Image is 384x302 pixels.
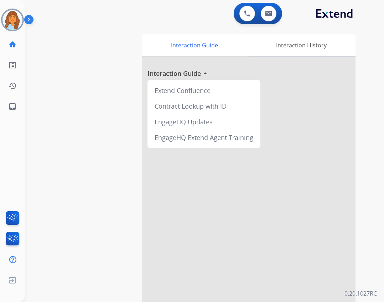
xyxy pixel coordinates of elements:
div: EngageHQ Extend Agent Training [150,130,258,145]
div: Interaction History [247,34,356,56]
div: Contract Lookup with ID [150,98,258,114]
mat-icon: inbox [8,102,17,111]
p: 0.20.1027RC [344,289,377,298]
mat-icon: list_alt [8,61,17,69]
mat-icon: home [8,40,17,49]
img: avatar [2,10,22,30]
div: Extend Confluence [150,83,258,98]
div: Interaction Guide [142,34,247,56]
mat-icon: history [8,82,17,90]
div: EngageHQ Updates [150,114,258,130]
